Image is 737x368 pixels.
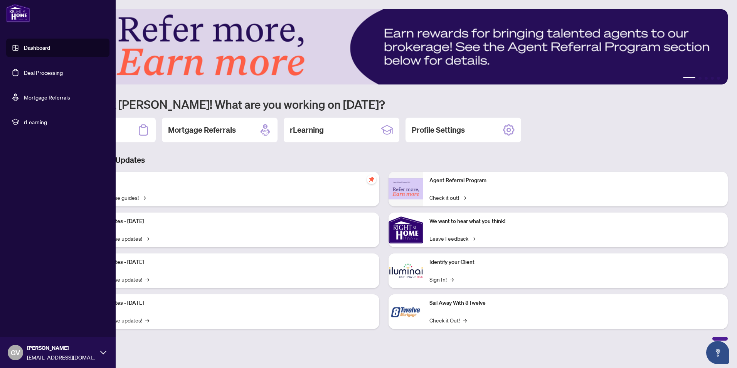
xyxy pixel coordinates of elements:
p: Platform Updates - [DATE] [81,299,373,307]
button: 5 [717,77,720,80]
h2: Profile Settings [412,125,465,135]
p: Platform Updates - [DATE] [81,258,373,267]
a: Check it Out!→ [429,316,467,324]
button: 2 [698,77,702,80]
a: Leave Feedback→ [429,234,475,243]
span: → [471,234,475,243]
a: Sign In!→ [429,275,454,284]
button: Open asap [706,341,729,364]
span: → [142,193,146,202]
p: Platform Updates - [DATE] [81,217,373,226]
h2: rLearning [290,125,324,135]
p: Sail Away With 8Twelve [429,299,722,307]
img: Slide 0 [40,9,728,84]
p: We want to hear what you think! [429,217,722,226]
span: → [462,193,466,202]
img: Sail Away With 8Twelve [389,294,423,329]
span: [PERSON_NAME] [27,344,96,352]
span: GV [11,347,20,358]
img: We want to hear what you think! [389,213,423,247]
p: Agent Referral Program [429,176,722,185]
span: [EMAIL_ADDRESS][DOMAIN_NAME] [27,353,96,361]
h3: Brokerage & Industry Updates [40,155,728,165]
span: → [145,234,149,243]
span: rLearning [24,118,104,126]
span: → [450,275,454,284]
img: Agent Referral Program [389,178,423,199]
h1: Welcome back [PERSON_NAME]! What are you working on [DATE]? [40,97,728,111]
p: Identify your Client [429,258,722,267]
img: Identify your Client [389,253,423,288]
a: Dashboard [24,44,50,51]
button: 1 [683,77,695,80]
a: Deal Processing [24,69,63,76]
span: → [145,316,149,324]
span: → [145,275,149,284]
p: Self-Help [81,176,373,185]
img: logo [6,4,30,22]
h2: Mortgage Referrals [168,125,236,135]
a: Check it out!→ [429,193,466,202]
span: pushpin [367,175,376,184]
a: Mortgage Referrals [24,94,70,101]
span: → [463,316,467,324]
button: 3 [705,77,708,80]
button: 4 [711,77,714,80]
